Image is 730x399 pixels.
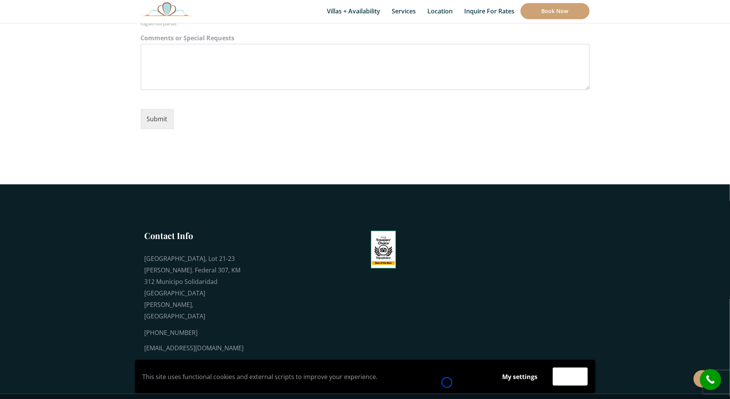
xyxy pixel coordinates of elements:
div: [EMAIL_ADDRESS][DOMAIN_NAME] [145,343,244,354]
h3: Contact Info [145,230,244,242]
p: This site uses functional cookies and external scripts to improve your experience. [143,371,488,383]
button: Accept [553,368,588,386]
div: [PHONE_NUMBER] [145,327,244,339]
button: My settings [495,368,545,386]
a: call [700,369,721,390]
label: Comments or Special Requests [141,35,590,43]
div: [GEOGRAPHIC_DATA], Lot 21-23 [PERSON_NAME]. Federal 307, KM 312 Municipo Solidaridad [GEOGRAPHIC_... [145,253,244,322]
img: Awesome Logo [141,2,193,16]
button: Submit [141,109,174,129]
img: Tripadvisor [371,231,396,269]
i: call [702,371,719,388]
a: Book Now [521,3,590,19]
